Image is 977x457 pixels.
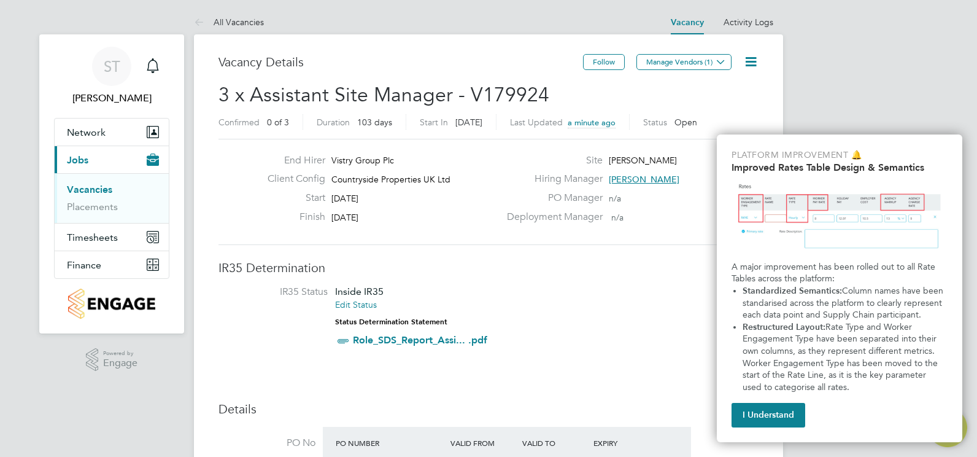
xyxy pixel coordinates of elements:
[67,127,106,138] span: Network
[519,432,591,454] div: Valid To
[643,117,667,128] label: Status
[258,173,325,186] label: Client Config
[218,54,583,70] h3: Vacancy Details
[353,334,487,346] a: Role_SDS_Report_Assi... .pdf
[218,260,759,276] h3: IR35 Determination
[500,173,603,186] label: Hiring Manager
[671,17,704,28] a: Vacancy
[258,154,325,167] label: End Hirer
[732,162,948,173] h2: Improved Rates Table Design & Semantics
[333,432,447,454] div: PO Number
[331,193,358,204] span: [DATE]
[218,437,315,450] label: PO No
[420,117,448,128] label: Start In
[743,322,825,332] strong: Restructured Layout:
[500,211,603,224] label: Deployment Manager
[455,117,482,128] span: [DATE]
[67,232,118,243] span: Timesheets
[54,91,169,106] span: Sam Thompson
[331,212,358,223] span: [DATE]
[611,212,624,223] span: n/a
[39,34,184,334] nav: Main navigation
[103,358,137,369] span: Engage
[743,286,842,296] strong: Standardized Semantics:
[724,17,773,28] a: Activity Logs
[67,154,88,166] span: Jobs
[331,174,450,185] span: Countryside Properties UK Ltd
[54,289,169,319] a: Go to home page
[218,401,759,417] h3: Details
[335,286,384,297] span: Inside IR35
[335,299,377,310] a: Edit Status
[67,259,101,271] span: Finance
[732,261,948,285] p: A major improvement has been rolled out to all Rate Tables across the platform:
[732,149,948,162] p: Platform Improvement 🔔
[510,117,563,128] label: Last Updated
[674,117,697,128] span: Open
[331,155,394,166] span: Vistry Group Plc
[54,47,169,106] a: Go to account details
[447,432,519,454] div: Valid From
[194,17,264,28] a: All Vacancies
[267,117,289,128] span: 0 of 3
[609,193,621,204] span: n/a
[743,322,940,393] span: Rate Type and Worker Engagement Type have been separated into their own columns, as they represen...
[357,117,392,128] span: 103 days
[717,135,962,442] div: Improved Rate Table Semantics
[258,211,325,224] label: Finish
[743,286,946,320] span: Column names have been standarised across the platform to clearly represent each data point and S...
[67,201,118,213] a: Placements
[104,58,120,74] span: ST
[258,192,325,205] label: Start
[590,432,662,454] div: Expiry
[636,54,732,70] button: Manage Vendors (1)
[317,117,350,128] label: Duration
[68,289,155,319] img: countryside-properties-logo-retina.png
[103,348,137,359] span: Powered by
[335,318,447,326] strong: Status Determination Statement
[218,83,549,107] span: 3 x Assistant Site Manager - V179924
[67,184,112,195] a: Vacancies
[500,154,603,167] label: Site
[218,117,260,128] label: Confirmed
[583,54,625,70] button: Follow
[732,178,948,256] img: Updated Rates Table Design & Semantics
[500,192,603,205] label: PO Manager
[609,174,679,185] span: [PERSON_NAME]
[609,155,677,166] span: [PERSON_NAME]
[231,286,328,299] label: IR35 Status
[568,117,616,128] span: a minute ago
[732,403,805,428] button: I Understand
